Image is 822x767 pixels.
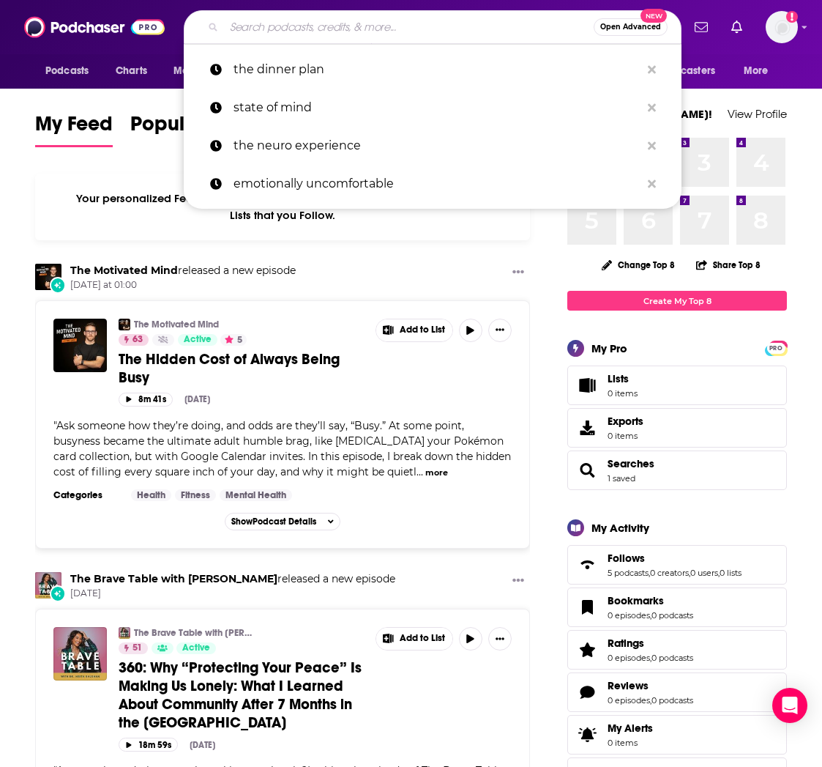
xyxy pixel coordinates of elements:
[184,89,681,127] a: state of mind
[567,588,787,627] span: Bookmarks
[70,264,178,277] a: The Motivated Mind
[594,18,668,36] button: Open AdvancedNew
[35,572,61,599] img: The Brave Table with Dr. Neeta Bhushan
[45,61,89,81] span: Podcasts
[233,165,640,203] p: emotionally uncomfortable
[608,552,741,565] a: Follows
[767,343,785,354] span: PRO
[35,174,530,240] div: Your personalized Feed is curated based on the Podcasts, Creators, Users, and Lists that you Follow.
[425,467,448,479] button: more
[190,740,215,750] div: [DATE]
[35,264,61,290] img: The Motivated Mind
[134,319,219,330] a: The Motivated Mind
[728,107,787,121] a: View Profile
[70,572,395,586] h3: released a new episode
[233,51,640,89] p: the dinner plan
[130,111,255,147] a: Popular Feed
[608,457,654,470] a: Searches
[119,319,130,330] img: The Motivated Mind
[608,415,643,428] span: Exports
[608,679,649,692] span: Reviews
[572,555,602,575] a: Follows
[608,594,693,607] a: Bookmarks
[53,489,119,501] h3: Categories
[786,11,798,23] svg: Add a profile image
[567,451,787,490] span: Searches
[231,516,316,527] span: Show Podcast Details
[572,640,602,660] a: Ratings
[376,319,452,341] button: Show More Button
[689,568,690,578] span: ,
[173,61,225,81] span: Monitoring
[651,610,693,620] a: 0 podcasts
[567,672,787,712] span: Reviews
[567,545,787,585] span: Follows
[608,372,638,385] span: Lists
[720,568,741,578] a: 0 lists
[650,568,689,578] a: 0 creators
[635,57,736,85] button: open menu
[767,342,785,353] a: PRO
[718,568,720,578] span: ,
[70,588,395,600] span: [DATE]
[233,127,640,165] p: the neuro experience
[725,15,748,40] a: Show notifications dropdown
[608,388,638,399] span: 0 items
[572,597,602,618] a: Bookmarks
[184,333,212,347] span: Active
[53,627,107,681] a: 360: Why “Protecting Your Peace” Is Making Us Lonely: What I Learned About Community After 7 Mont...
[690,568,718,578] a: 0 users
[567,408,787,448] a: Exports
[733,57,787,85] button: open menu
[572,725,602,745] span: My Alerts
[70,572,277,585] a: The Brave Table with Dr. Neeta Bhushan
[175,489,216,501] a: Fitness
[744,61,769,81] span: More
[24,13,165,41] img: Podchaser - Follow, Share and Rate Podcasts
[178,334,217,346] a: Active
[131,489,171,501] a: Health
[651,653,693,663] a: 0 podcasts
[220,489,292,501] a: Mental Health
[184,10,681,44] div: Search podcasts, credits, & more...
[608,431,643,441] span: 0 items
[608,610,650,620] a: 0 episodes
[567,715,787,755] a: My Alerts
[224,15,594,39] input: Search podcasts, credits, & more...
[649,568,650,578] span: ,
[116,61,147,81] span: Charts
[119,738,178,752] button: 18m 59s
[119,393,173,407] button: 8m 41s
[772,688,807,723] div: Open Intercom Messenger
[134,627,255,639] a: The Brave Table with [PERSON_NAME]
[163,57,244,85] button: open menu
[184,51,681,89] a: the dinner plan
[572,682,602,703] a: Reviews
[608,552,645,565] span: Follows
[695,251,761,279] button: Share Top 8
[507,264,530,282] button: Show More Button
[184,394,210,404] div: [DATE]
[567,291,787,311] a: Create My Top 8
[591,341,627,355] div: My Pro
[119,350,340,387] span: The Hidden Cost of Always Being Busy
[400,325,445,336] span: Add to List
[608,637,693,650] a: Ratings
[106,57,156,85] a: Charts
[572,418,602,438] span: Exports
[766,11,798,43] span: Logged in as sarahhallprinc
[608,695,650,705] a: 0 episodes
[220,334,247,346] button: 5
[119,334,149,346] a: 63
[608,473,635,483] a: 1 saved
[53,419,511,478] span: "
[119,627,130,639] a: The Brave Table with Dr. Neeta Bhushan
[608,637,644,650] span: Ratings
[608,372,629,385] span: Lists
[608,722,653,735] span: My Alerts
[651,695,693,705] a: 0 podcasts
